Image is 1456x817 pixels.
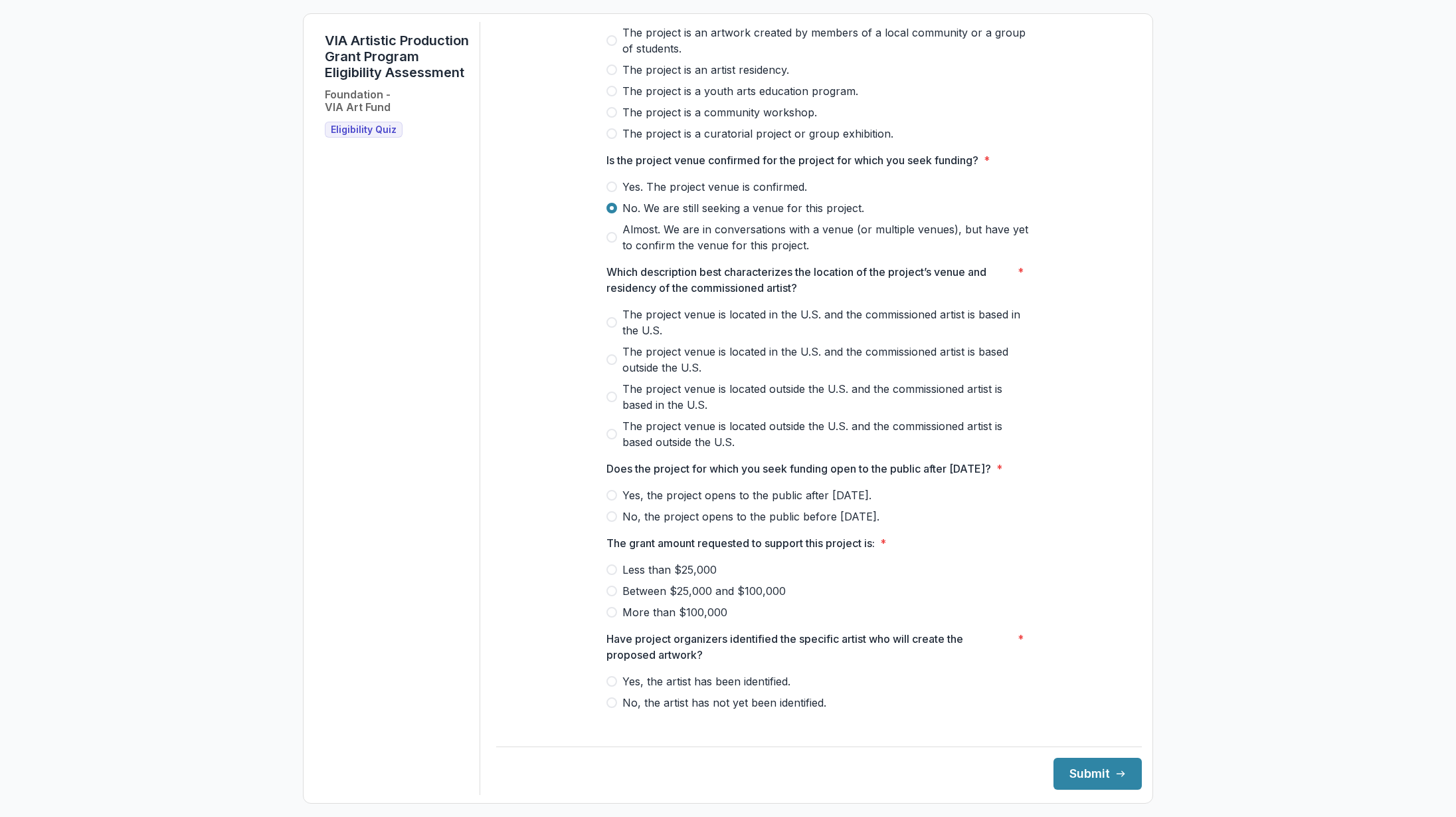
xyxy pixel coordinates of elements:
[622,583,786,599] span: Between $25,000 and $100,000
[622,306,1032,338] span: The project venue is located in the U.S. and the commissioned artist is based in the U.S.
[606,631,1012,663] p: Have project organizers identified the specific artist who will create the proposed artwork?
[606,535,875,551] p: The grant amount requested to support this project is:
[622,487,871,503] span: Yes, the project opens to the public after [DATE].
[622,179,807,195] span: Yes. The project venue is confirmed.
[622,695,826,711] span: No, the artist has not yet been identified.
[622,673,790,689] span: Yes, the artist has been identified.
[622,381,1032,413] span: The project venue is located outside the U.S. and the commissioned artist is based in the U.S.
[622,126,893,142] span: The project is a curatorial project or group exhibition.
[622,344,1032,376] span: The project venue is located in the U.S. and the commissioned artist is based outside the U.S.
[622,62,789,78] span: The project is an artist residency.
[606,152,978,168] p: Is the project venue confirmed for the project for which you seek funding?
[1053,758,1142,790] button: Submit
[325,88,391,114] h2: Foundation - VIA Art Fund
[622,200,864,216] span: No. We are still seeking a venue for this project.
[606,264,1012,296] p: Which description best characterizes the location of the project’s venue and residency of the com...
[622,604,727,620] span: More than $100,000
[622,418,1032,450] span: The project venue is located outside the U.S. and the commissioned artist is based outside the U.S.
[622,83,858,99] span: The project is a youth arts education program.
[622,509,879,525] span: No, the project opens to the public before [DATE].
[606,461,991,477] p: Does the project for which you seek funding open to the public after [DATE]?
[622,25,1032,57] span: The project is an artwork created by members of a local community or a group of students.
[622,562,717,578] span: Less than $25,000
[325,33,469,80] h1: VIA Artistic Production Grant Program Eligibility Assessment
[622,221,1032,253] span: Almost. We are in conversations with a venue (or multiple venues), but have yet to confirm the ve...
[331,124,397,136] span: Eligibility Quiz
[622,104,817,120] span: The project is a community workshop.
